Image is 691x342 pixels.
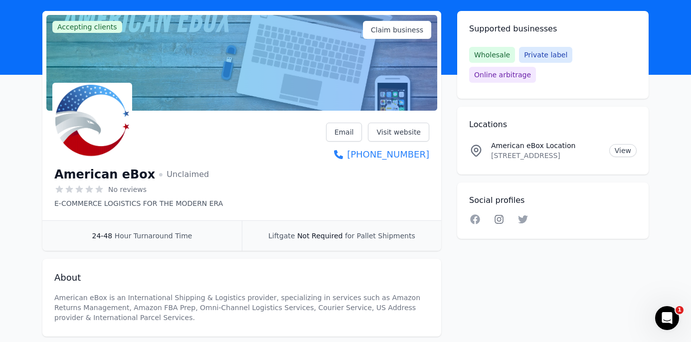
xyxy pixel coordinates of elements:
[368,123,429,142] a: Visit website
[52,21,122,33] span: Accepting clients
[159,169,209,180] span: Unclaimed
[363,21,431,39] a: Claim business
[92,232,113,240] span: 24-48
[345,232,415,240] span: for Pallet Shipments
[491,151,601,161] p: [STREET_ADDRESS]
[54,198,223,208] p: E-COMMERCE LOGISTICS FOR THE MODERN ERA
[371,25,423,35] span: Claim
[469,67,536,83] span: Online arbitrage
[519,47,572,63] span: Private label
[491,141,601,151] p: American eBox Location
[469,119,637,131] h2: Locations
[108,184,147,194] span: No reviews
[469,23,637,35] h2: Supported businesses
[469,47,515,63] span: Wholesale
[54,85,130,161] img: American eBox
[393,25,423,35] span: business
[609,144,637,157] a: View
[326,123,362,142] a: Email
[268,232,295,240] span: Liftgate
[115,232,192,240] span: Hour Turnaround Time
[326,148,429,162] a: [PHONE_NUMBER]
[54,271,429,285] h2: About
[54,293,429,323] p: American eBox is an International Shipping & Logistics provider, specializing in services such as...
[655,306,679,330] iframe: Intercom live chat
[54,167,155,182] h1: American eBox
[469,194,637,206] h2: Social profiles
[676,306,684,314] span: 1
[297,232,343,240] span: Not Required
